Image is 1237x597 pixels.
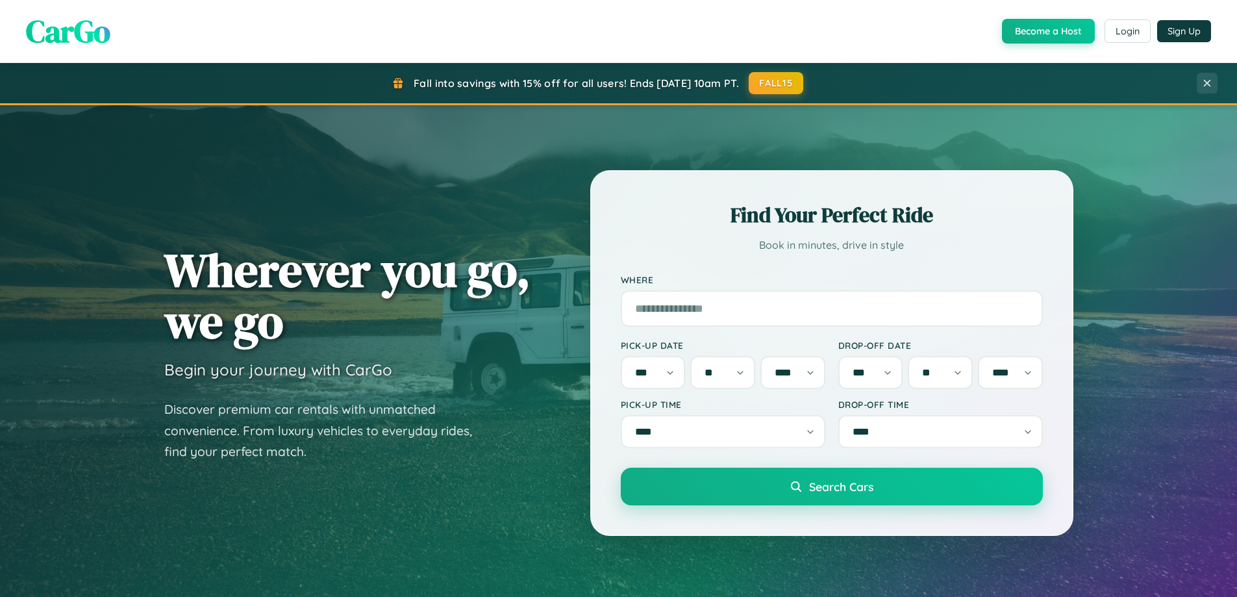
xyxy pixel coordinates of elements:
h2: Find Your Perfect Ride [621,201,1043,229]
button: Search Cars [621,468,1043,505]
span: CarGo [26,10,110,53]
button: Login [1105,19,1151,43]
label: Where [621,274,1043,285]
p: Discover premium car rentals with unmatched convenience. From luxury vehicles to everyday rides, ... [164,399,489,463]
span: Search Cars [809,479,873,494]
button: FALL15 [749,72,803,94]
button: Become a Host [1002,19,1095,44]
label: Drop-off Date [838,340,1043,351]
span: Fall into savings with 15% off for all users! Ends [DATE] 10am PT. [414,77,739,90]
h1: Wherever you go, we go [164,244,531,347]
label: Pick-up Time [621,399,825,410]
label: Drop-off Time [838,399,1043,410]
h3: Begin your journey with CarGo [164,360,392,379]
button: Sign Up [1157,20,1211,42]
p: Book in minutes, drive in style [621,236,1043,255]
label: Pick-up Date [621,340,825,351]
